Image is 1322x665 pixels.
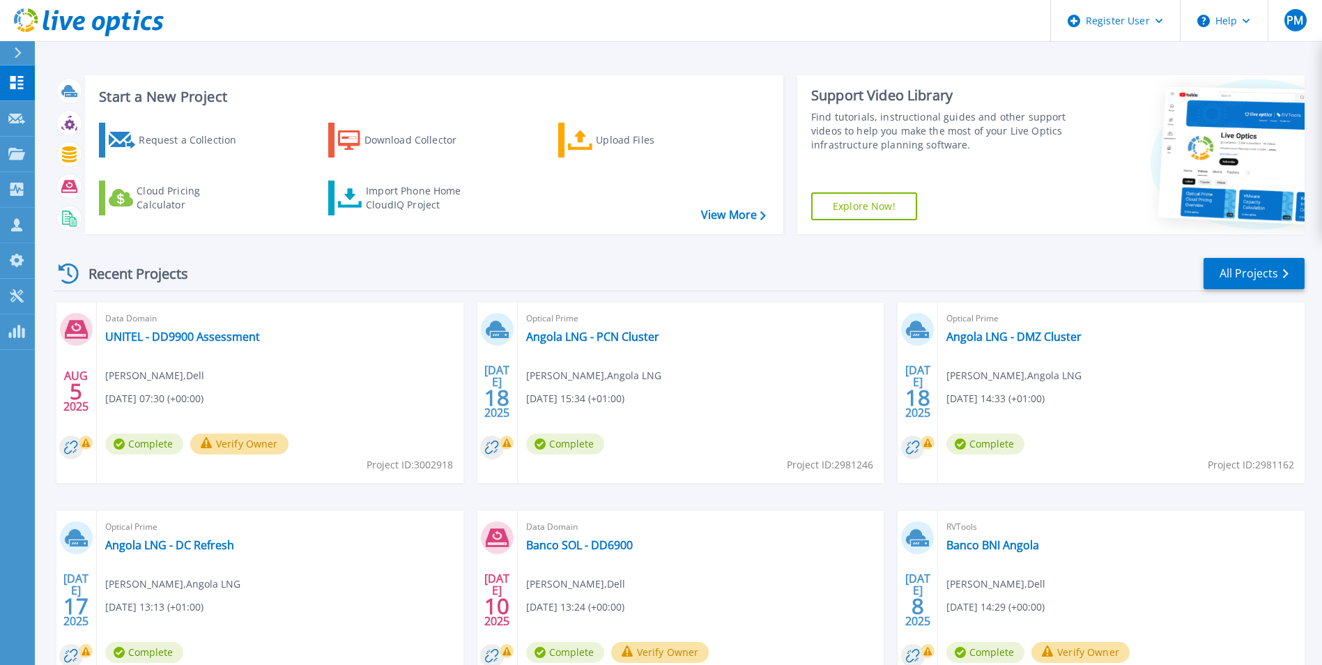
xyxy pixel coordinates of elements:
[946,642,1024,663] span: Complete
[484,392,509,404] span: 18
[139,126,250,154] div: Request a Collection
[63,600,89,612] span: 17
[905,574,931,625] div: [DATE] 2025
[526,519,876,535] span: Data Domain
[946,434,1024,454] span: Complete
[811,110,1070,152] div: Find tutorials, instructional guides and other support videos to help you make the most of your L...
[946,368,1082,383] span: [PERSON_NAME] , Angola LNG
[484,600,509,612] span: 10
[526,330,659,344] a: Angola LNG - PCN Cluster
[946,519,1296,535] span: RVTools
[105,391,203,406] span: [DATE] 07:30 (+00:00)
[526,642,604,663] span: Complete
[701,208,766,222] a: View More
[526,368,661,383] span: [PERSON_NAME] , Angola LNG
[484,574,510,625] div: [DATE] 2025
[1286,15,1303,26] span: PM
[63,366,89,417] div: AUG 2025
[946,576,1045,592] span: [PERSON_NAME] , Dell
[105,368,204,383] span: [PERSON_NAME] , Dell
[105,311,455,326] span: Data Domain
[526,391,624,406] span: [DATE] 15:34 (+01:00)
[105,538,234,552] a: Angola LNG - DC Refresh
[811,192,917,220] a: Explore Now!
[366,184,475,212] div: Import Phone Home CloudIQ Project
[946,311,1296,326] span: Optical Prime
[54,257,207,291] div: Recent Projects
[526,599,624,615] span: [DATE] 13:24 (+00:00)
[137,184,248,212] div: Cloud Pricing Calculator
[105,642,183,663] span: Complete
[526,434,604,454] span: Complete
[596,126,707,154] div: Upload Files
[484,366,510,417] div: [DATE] 2025
[190,434,289,454] button: Verify Owner
[99,89,765,105] h3: Start a New Project
[946,330,1082,344] a: Angola LNG - DMZ Cluster
[367,457,453,473] span: Project ID: 3002918
[912,600,924,612] span: 8
[946,391,1045,406] span: [DATE] 14:33 (+01:00)
[1208,457,1294,473] span: Project ID: 2981162
[1204,258,1305,289] a: All Projects
[364,126,476,154] div: Download Collector
[811,86,1070,105] div: Support Video Library
[946,538,1039,552] a: Banco BNI Angola
[105,330,260,344] a: UNITEL - DD9900 Assessment
[787,457,873,473] span: Project ID: 2981246
[328,123,484,158] a: Download Collector
[105,519,455,535] span: Optical Prime
[526,538,633,552] a: Banco SOL - DD6900
[611,642,709,663] button: Verify Owner
[70,385,82,397] span: 5
[905,366,931,417] div: [DATE] 2025
[63,574,89,625] div: [DATE] 2025
[99,181,254,215] a: Cloud Pricing Calculator
[905,392,930,404] span: 18
[1031,642,1130,663] button: Verify Owner
[99,123,254,158] a: Request a Collection
[558,123,714,158] a: Upload Files
[105,599,203,615] span: [DATE] 13:13 (+01:00)
[526,576,625,592] span: [PERSON_NAME] , Dell
[105,576,240,592] span: [PERSON_NAME] , Angola LNG
[105,434,183,454] span: Complete
[946,599,1045,615] span: [DATE] 14:29 (+00:00)
[526,311,876,326] span: Optical Prime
